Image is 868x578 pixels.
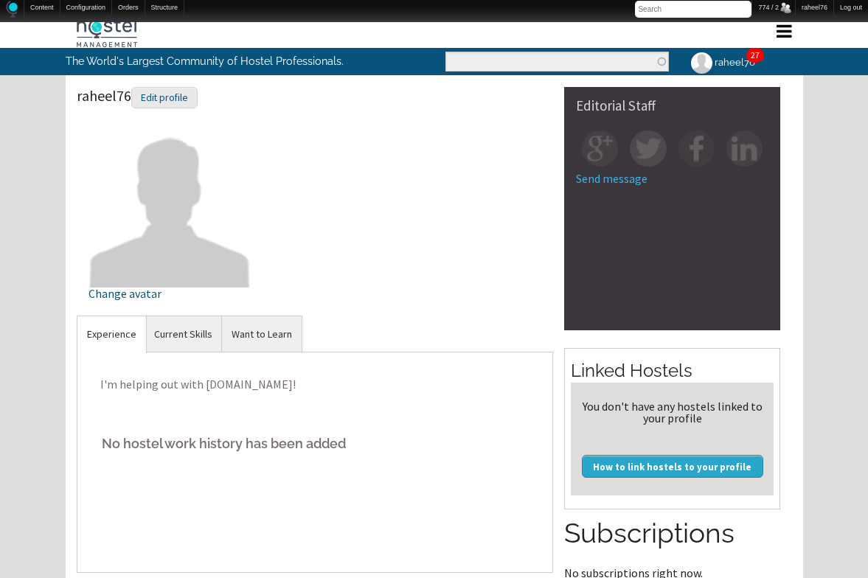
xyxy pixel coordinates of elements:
div: Editorial Staff [576,99,768,113]
input: Search [635,1,751,18]
img: gp-square.png [582,130,618,167]
a: Experience [77,316,146,352]
img: Hostel Management Home [77,18,137,47]
a: raheel76 [680,48,764,77]
img: in-square.png [726,130,763,167]
a: 27 [751,49,760,60]
div: You don't have any hostels linked to your profile [577,400,768,424]
img: tw-square.png [630,130,666,167]
img: raheel76's picture [88,125,251,288]
span: raheel76 [77,86,198,105]
div: Edit profile [131,87,198,108]
input: Enter the terms you wish to search for. [445,52,669,72]
div: Change avatar [88,288,251,299]
p: I'm helping out with [DOMAIN_NAME]! [88,363,542,406]
a: Change avatar [88,197,251,299]
h2: Linked Hostels [571,358,774,383]
a: Edit profile [131,86,198,105]
p: The World's Largest Community of Hostel Professionals. [66,48,373,74]
img: raheel76's picture [689,50,715,76]
section: No subscriptions right now. [564,515,780,578]
h2: Subscriptions [564,515,780,553]
a: Current Skills [145,316,222,352]
a: Send message [576,171,647,186]
a: Want to Learn [222,316,302,352]
img: fb-square.png [678,130,715,167]
img: Home [6,1,18,18]
a: How to link hostels to your profile [582,455,763,477]
h5: No hostel work history has been added [88,421,542,466]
